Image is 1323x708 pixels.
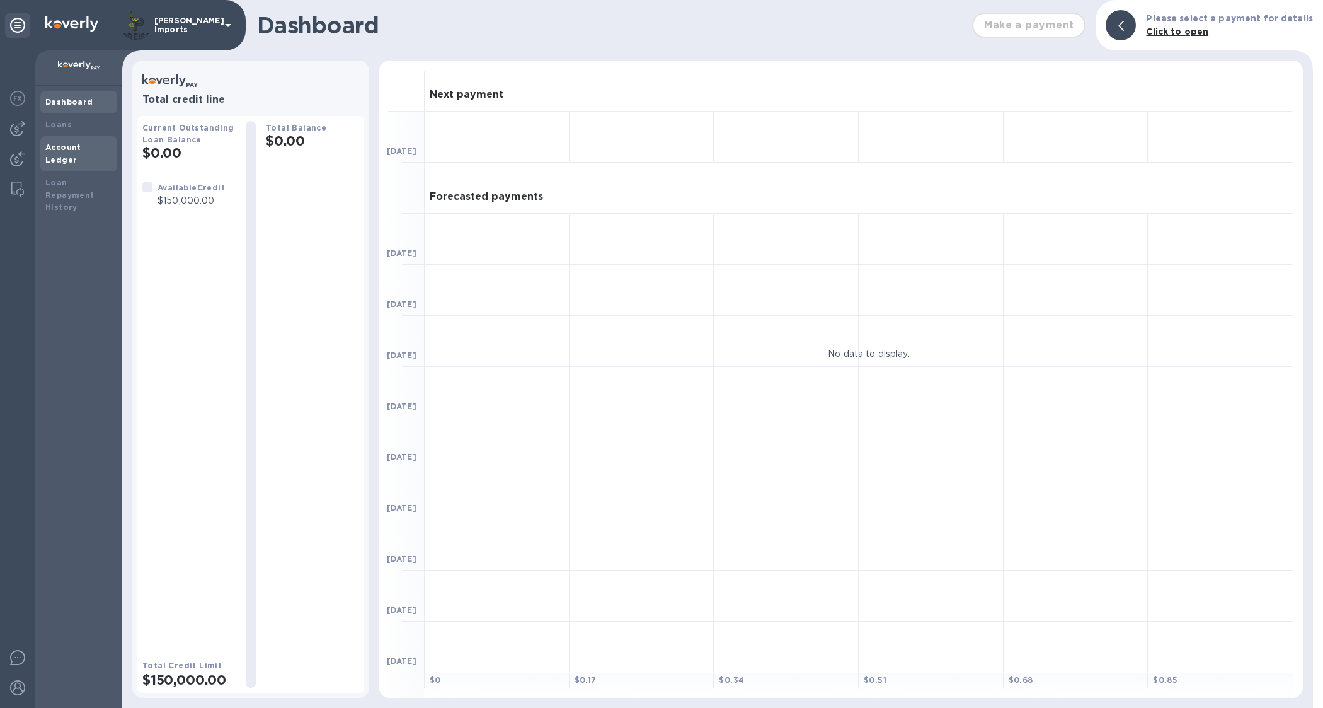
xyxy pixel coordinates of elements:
h3: Forecasted payments [430,191,543,203]
b: Total Credit Limit [142,661,222,670]
p: $150,000.00 [157,194,225,207]
b: Total Balance [266,123,326,132]
h2: $150,000.00 [142,672,236,688]
b: $ 0.17 [575,675,597,685]
b: Loan Repayment History [45,178,94,212]
b: Loans [45,120,72,129]
b: [DATE] [387,503,416,513]
b: Please select a payment for details [1146,13,1313,23]
img: Foreign exchange [10,91,25,106]
h2: $0.00 [142,145,236,161]
h3: Next payment [430,89,503,101]
b: [DATE] [387,248,416,258]
p: [PERSON_NAME] Imports [154,16,217,34]
b: [DATE] [387,351,416,360]
img: Logo [45,16,98,32]
b: [DATE] [387,605,416,615]
b: Click to open [1146,26,1208,37]
b: Current Outstanding Loan Balance [142,123,234,144]
p: No data to display. [828,347,910,361]
b: [DATE] [387,452,416,461]
b: [DATE] [387,146,416,156]
div: Unpin categories [5,13,30,38]
b: $ 0.68 [1009,675,1033,685]
b: [DATE] [387,402,416,411]
b: [DATE] [387,554,416,564]
b: [DATE] [387,299,416,309]
h2: $0.00 [266,133,359,149]
b: $ 0 [430,675,441,685]
b: Account Ledger [45,142,81,165]
b: Available Credit [157,183,225,192]
h3: Total credit line [142,94,359,106]
b: $ 0.51 [864,675,886,685]
h1: Dashboard [257,12,966,38]
b: [DATE] [387,656,416,666]
b: Dashboard [45,97,93,107]
b: $ 0.34 [719,675,744,685]
b: $ 0.85 [1153,675,1177,685]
